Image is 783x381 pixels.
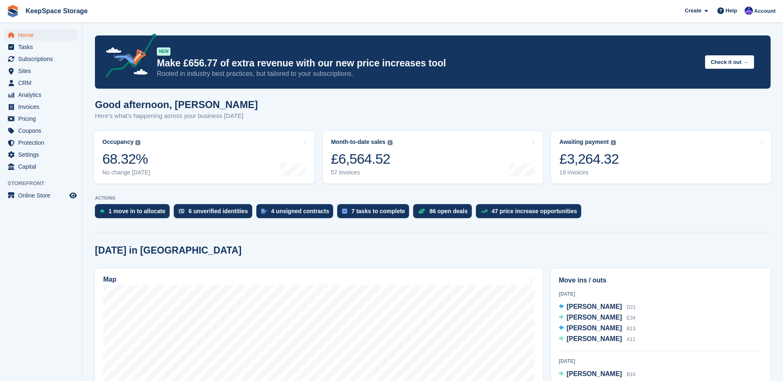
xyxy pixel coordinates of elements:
img: verify_identity-adf6edd0f0f0b5bbfe63781bf79b02c33cf7c696d77639b501bdc392416b5a36.svg [179,209,185,214]
a: Occupancy 68.32% No change [DATE] [94,131,315,183]
img: contract_signature_icon-13c848040528278c33f63329250d36e43548de30e8caae1d1a13099fd9432cc5.svg [261,209,267,214]
span: [PERSON_NAME] [567,303,622,310]
p: ACTIONS [95,195,771,201]
div: 47 price increase opportunities [492,208,577,214]
a: menu [4,53,78,65]
a: [PERSON_NAME] A11 [559,334,636,345]
img: icon-info-grey-7440780725fd019a000dd9b08b2336e03edf1995a4989e88bcd33f0948082b44.svg [388,140,393,145]
span: Help [726,7,737,15]
span: Analytics [18,89,68,101]
a: 47 price increase opportunities [476,204,585,222]
a: Awaiting payment £3,264.32 19 invoices [551,131,771,183]
a: menu [4,41,78,53]
div: 68.32% [102,151,150,167]
a: 4 unsigned contracts [256,204,338,222]
div: 19 invoices [559,169,619,176]
div: £6,564.52 [331,151,393,167]
div: Awaiting payment [559,139,609,146]
p: Here's what's happening across your business [DATE] [95,111,258,121]
span: Create [685,7,701,15]
img: Chloe Clark [745,7,753,15]
div: No change [DATE] [102,169,150,176]
a: KeepSpace Storage [22,4,91,18]
a: menu [4,137,78,148]
a: menu [4,149,78,160]
span: E34 [627,315,635,321]
a: menu [4,89,78,101]
span: Online Store [18,190,68,201]
div: [DATE] [559,290,763,298]
div: 6 unverified identities [189,208,248,214]
span: A11 [627,336,635,342]
span: B13 [627,326,635,332]
a: [PERSON_NAME] E34 [559,313,636,323]
a: menu [4,113,78,125]
img: deal-1b604bf984904fb50ccaf53a9ad4b4a5d6e5aea283cecdc64d6e3604feb123c2.svg [418,208,425,214]
a: menu [4,29,78,41]
div: £3,264.32 [559,151,619,167]
span: Account [754,7,776,15]
img: icon-info-grey-7440780725fd019a000dd9b08b2336e03edf1995a4989e88bcd33f0948082b44.svg [135,140,140,145]
a: 6 unverified identities [174,204,256,222]
span: [PERSON_NAME] [567,335,622,342]
img: price-adjustments-announcement-icon-8257ccfd72463d97f412b2fc003d46551f7dbcb40ab6d574587a9cd5c0d94... [99,33,156,80]
a: 1 move in to allocate [95,204,174,222]
a: menu [4,190,78,201]
span: Protection [18,137,68,148]
div: Month-to-date sales [331,139,386,146]
h2: [DATE] in [GEOGRAPHIC_DATA] [95,245,241,256]
a: [PERSON_NAME] D21 [559,302,636,313]
span: Storefront [7,179,82,188]
p: Make £656.77 of extra revenue with our new price increases tool [157,57,698,69]
div: 57 invoices [331,169,393,176]
a: [PERSON_NAME] B10 [559,369,636,380]
a: Preview store [68,190,78,200]
a: [PERSON_NAME] B13 [559,323,636,334]
div: 1 move in to allocate [109,208,166,214]
a: menu [4,77,78,89]
div: 7 tasks to complete [351,208,405,214]
img: stora-icon-8386f47178a22dfd0bd8f6a31ec36ba5ce8667c1dd55bd0f319d3a0aa187defe.svg [7,5,19,17]
span: Settings [18,149,68,160]
div: [DATE] [559,357,763,365]
span: Pricing [18,113,68,125]
div: Occupancy [102,139,133,146]
span: Tasks [18,41,68,53]
div: 4 unsigned contracts [271,208,329,214]
span: CRM [18,77,68,89]
button: Check it out → [705,55,754,69]
h1: Good afternoon, [PERSON_NAME] [95,99,258,110]
span: [PERSON_NAME] [567,325,622,332]
h2: Move ins / outs [559,275,763,285]
span: Sites [18,65,68,77]
span: D21 [627,304,636,310]
p: Rooted in industry best practices, but tailored to your subscriptions. [157,69,698,78]
span: Home [18,29,68,41]
img: price_increase_opportunities-93ffe204e8149a01c8c9dc8f82e8f89637d9d84a8eef4429ea346261dce0b2c0.svg [481,209,487,213]
a: Month-to-date sales £6,564.52 57 invoices [323,131,543,183]
img: task-75834270c22a3079a89374b754ae025e5fb1db73e45f91037f5363f120a921f8.svg [342,209,347,214]
span: Capital [18,161,68,172]
span: B10 [627,372,635,377]
a: 86 open deals [413,204,476,222]
span: Coupons [18,125,68,136]
a: 7 tasks to complete [337,204,413,222]
span: [PERSON_NAME] [567,314,622,321]
a: menu [4,101,78,113]
a: menu [4,65,78,77]
img: icon-info-grey-7440780725fd019a000dd9b08b2336e03edf1995a4989e88bcd33f0948082b44.svg [611,140,616,145]
a: menu [4,125,78,136]
h2: Map [103,276,116,283]
span: [PERSON_NAME] [567,370,622,377]
img: move_ins_to_allocate_icon-fdf77a2bb77ea45bf5b3d319d69a93e2d87916cf1d5bf7949dd705db3b84f3ca.svg [100,209,104,214]
span: Subscriptions [18,53,68,65]
div: NEW [157,47,170,56]
div: 86 open deals [429,208,468,214]
a: menu [4,161,78,172]
span: Invoices [18,101,68,113]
